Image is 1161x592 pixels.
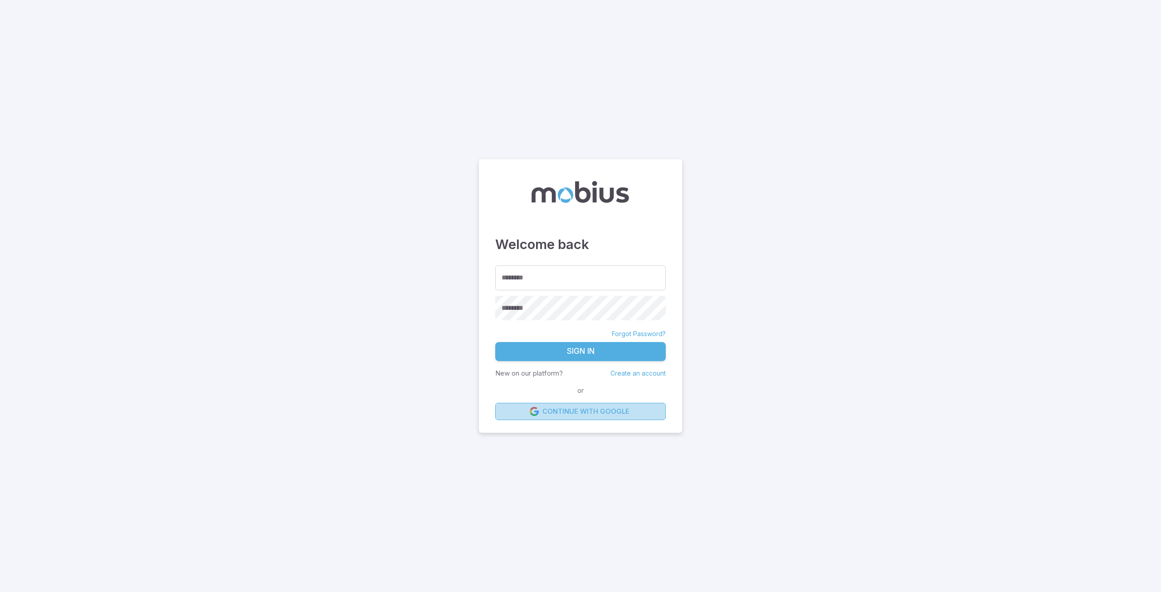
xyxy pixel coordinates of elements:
p: New on our platform? [495,368,563,378]
button: Sign In [495,342,666,361]
h3: Welcome back [495,235,666,254]
a: Continue with Google [495,403,666,420]
span: or [575,386,586,396]
a: Forgot Password? [612,329,666,338]
a: Create an account [610,369,666,377]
